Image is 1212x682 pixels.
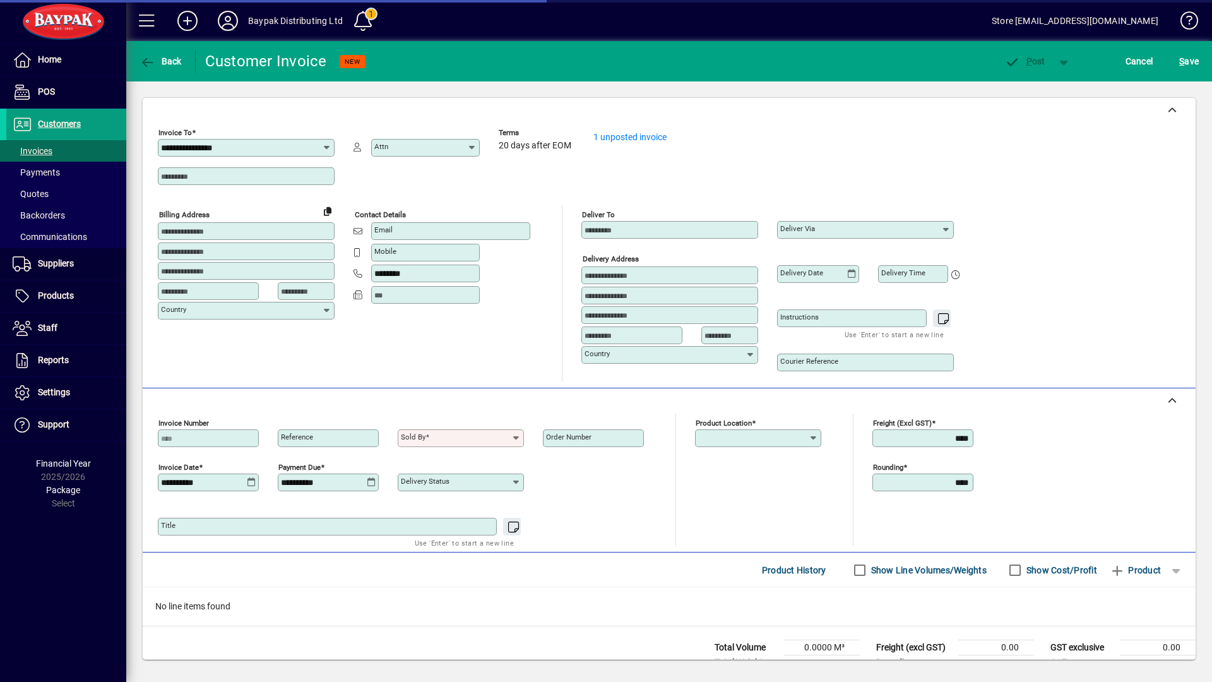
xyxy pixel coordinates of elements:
[546,433,591,441] mat-label: Order number
[46,485,80,495] span: Package
[13,189,49,199] span: Quotes
[780,313,819,321] mat-label: Instructions
[38,387,70,397] span: Settings
[415,535,514,550] mat-hint: Use 'Enter' to start a new line
[499,141,571,151] span: 20 days after EOM
[205,51,327,71] div: Customer Invoice
[374,247,396,256] mat-label: Mobile
[6,226,126,248] a: Communications
[38,419,69,429] span: Support
[143,587,1196,626] div: No line items found
[401,477,449,486] mat-label: Delivery status
[161,521,175,530] mat-label: Title
[593,132,667,142] a: 1 unposted invoice
[1120,655,1196,671] td: 0.00
[38,355,69,365] span: Reports
[38,290,74,301] span: Products
[1103,559,1167,582] button: Product
[36,458,91,469] span: Financial Year
[158,463,199,472] mat-label: Invoice date
[873,463,903,472] mat-label: Rounding
[870,655,958,671] td: Rounding
[1120,640,1196,655] td: 0.00
[208,9,248,32] button: Profile
[696,419,752,428] mat-label: Product location
[582,210,615,219] mat-label: Deliver To
[38,258,74,268] span: Suppliers
[1110,560,1161,580] span: Product
[6,377,126,409] a: Settings
[1126,51,1153,71] span: Cancel
[13,232,87,242] span: Communications
[992,11,1158,31] div: Store [EMAIL_ADDRESS][DOMAIN_NAME]
[708,655,784,671] td: Total Weight
[1179,51,1199,71] span: ave
[161,305,186,314] mat-label: Country
[38,323,57,333] span: Staff
[1044,655,1120,671] td: GST
[126,50,196,73] app-page-header-button: Back
[780,357,838,366] mat-label: Courier Reference
[762,560,826,580] span: Product History
[158,419,209,428] mat-label: Invoice number
[708,640,784,655] td: Total Volume
[6,205,126,226] a: Backorders
[6,44,126,76] a: Home
[6,76,126,108] a: POS
[1044,640,1120,655] td: GST exclusive
[845,327,944,342] mat-hint: Use 'Enter' to start a new line
[6,280,126,312] a: Products
[281,433,313,441] mat-label: Reference
[345,57,360,66] span: NEW
[167,9,208,32] button: Add
[780,224,815,233] mat-label: Deliver via
[38,87,55,97] span: POS
[870,640,958,655] td: Freight (excl GST)
[1024,564,1097,577] label: Show Cost/Profit
[38,119,81,129] span: Customers
[873,419,932,428] mat-label: Freight (excl GST)
[1122,50,1156,73] button: Cancel
[136,50,185,73] button: Back
[1004,56,1045,66] span: ost
[6,183,126,205] a: Quotes
[6,162,126,183] a: Payments
[13,210,65,220] span: Backorders
[1026,56,1032,66] span: P
[1171,3,1196,44] a: Knowledge Base
[318,201,338,221] button: Copy to Delivery address
[38,54,61,64] span: Home
[6,313,126,344] a: Staff
[374,225,393,234] mat-label: Email
[6,409,126,441] a: Support
[401,433,425,441] mat-label: Sold by
[158,128,192,137] mat-label: Invoice To
[1179,56,1184,66] span: S
[6,345,126,376] a: Reports
[958,655,1034,671] td: 0.00
[278,463,321,472] mat-label: Payment due
[374,142,388,151] mat-label: Attn
[881,268,925,277] mat-label: Delivery time
[780,268,823,277] mat-label: Delivery date
[869,564,987,577] label: Show Line Volumes/Weights
[784,655,860,671] td: 0.0000 Kg
[6,140,126,162] a: Invoices
[998,50,1052,73] button: Post
[499,129,574,137] span: Terms
[958,640,1034,655] td: 0.00
[585,349,610,358] mat-label: Country
[784,640,860,655] td: 0.0000 M³
[13,146,52,156] span: Invoices
[248,11,343,31] div: Baypak Distributing Ltd
[13,167,60,177] span: Payments
[757,559,831,582] button: Product History
[1176,50,1202,73] button: Save
[140,56,182,66] span: Back
[6,248,126,280] a: Suppliers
